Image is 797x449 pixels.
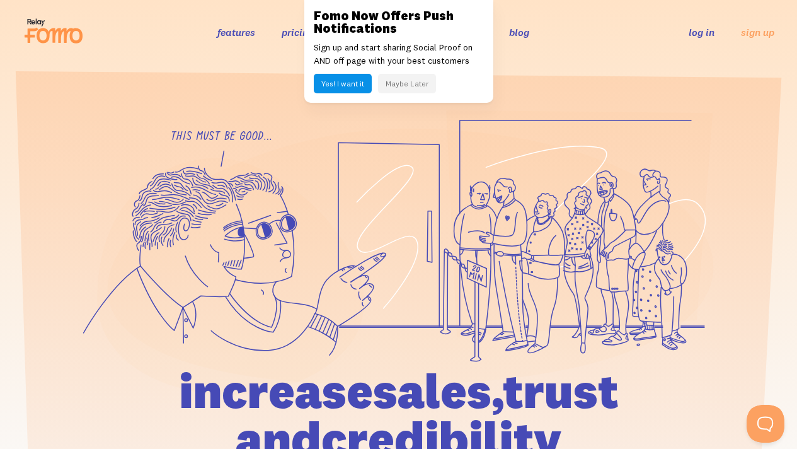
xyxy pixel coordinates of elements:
[747,405,784,443] iframe: Help Scout Beacon - Open
[378,74,436,93] button: Maybe Later
[314,9,484,35] h3: Fomo Now Offers Push Notifications
[314,74,372,93] button: Yes! I want it
[217,26,255,38] a: features
[509,26,529,38] a: blog
[689,26,714,38] a: log in
[741,26,774,39] a: sign up
[282,26,314,38] a: pricing
[314,41,484,67] p: Sign up and start sharing Social Proof on AND off page with your best customers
